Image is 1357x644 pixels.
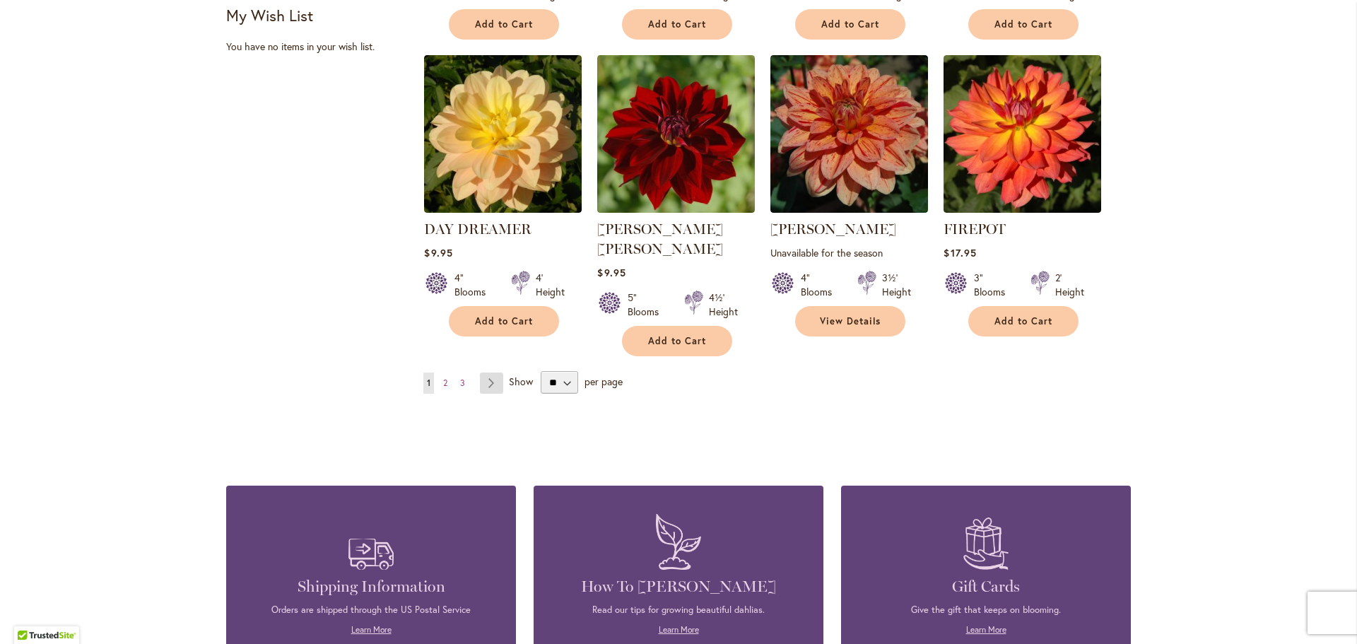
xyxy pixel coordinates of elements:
[968,306,1079,336] button: Add to Cart
[226,40,415,54] div: You have no items in your wish list.
[770,202,928,216] a: Elijah Mason
[226,5,313,25] strong: My Wish List
[944,221,1006,238] a: FIREPOT
[994,18,1052,30] span: Add to Cart
[449,9,559,40] button: Add to Cart
[427,377,430,388] span: 1
[555,604,802,616] p: Read our tips for growing beautiful dahlias.
[1055,271,1084,299] div: 2' Height
[795,9,905,40] button: Add to Cart
[460,377,465,388] span: 3
[628,291,667,319] div: 5" Blooms
[440,373,451,394] a: 2
[994,315,1052,327] span: Add to Cart
[882,271,911,299] div: 3½' Height
[424,202,582,216] a: DAY DREAMER
[974,271,1014,299] div: 3" Blooms
[475,315,533,327] span: Add to Cart
[457,373,469,394] a: 3
[648,335,706,347] span: Add to Cart
[509,375,533,388] span: Show
[820,315,881,327] span: View Details
[966,624,1006,635] a: Learn More
[424,246,452,259] span: $9.95
[622,326,732,356] button: Add to Cart
[770,55,928,213] img: Elijah Mason
[597,202,755,216] a: DEBORA RENAE
[454,271,494,299] div: 4" Blooms
[944,246,976,259] span: $17.95
[351,624,392,635] a: Learn More
[862,577,1110,597] h4: Gift Cards
[659,624,699,635] a: Learn More
[944,55,1101,213] img: FIREPOT
[968,9,1079,40] button: Add to Cart
[801,271,840,299] div: 4" Blooms
[944,202,1101,216] a: FIREPOT
[424,221,531,238] a: DAY DREAMER
[597,55,755,213] img: DEBORA RENAE
[648,18,706,30] span: Add to Cart
[597,266,625,279] span: $9.95
[597,221,723,257] a: [PERSON_NAME] [PERSON_NAME]
[536,271,565,299] div: 4' Height
[709,291,738,319] div: 4½' Height
[770,221,896,238] a: [PERSON_NAME]
[622,9,732,40] button: Add to Cart
[247,577,495,597] h4: Shipping Information
[821,18,879,30] span: Add to Cart
[555,577,802,597] h4: How To [PERSON_NAME]
[424,55,582,213] img: DAY DREAMER
[449,306,559,336] button: Add to Cart
[862,604,1110,616] p: Give the gift that keeps on blooming.
[584,375,623,388] span: per page
[11,594,50,633] iframe: Launch Accessibility Center
[247,604,495,616] p: Orders are shipped through the US Postal Service
[443,377,447,388] span: 2
[795,306,905,336] a: View Details
[475,18,533,30] span: Add to Cart
[770,246,928,259] p: Unavailable for the season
